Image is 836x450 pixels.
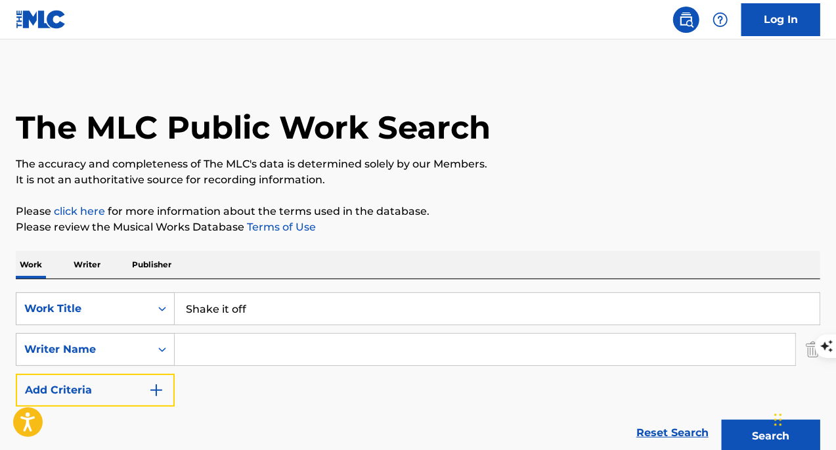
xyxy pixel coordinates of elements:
div: Writer Name [24,342,143,357]
p: The accuracy and completeness of The MLC's data is determined solely by our Members. [16,156,820,172]
h1: The MLC Public Work Search [16,108,491,147]
div: Drag [774,400,782,439]
p: Publisher [128,251,175,279]
div: Help [707,7,734,33]
p: Please for more information about the terms used in the database. [16,204,820,219]
a: Terms of Use [244,221,316,233]
a: click here [54,205,105,217]
a: Public Search [673,7,699,33]
p: It is not an authoritative source for recording information. [16,172,820,188]
p: Writer [70,251,104,279]
img: MLC Logo [16,10,66,29]
img: search [678,12,694,28]
a: Log In [741,3,820,36]
p: Work [16,251,46,279]
button: Add Criteria [16,374,175,407]
div: Work Title [24,301,143,317]
iframe: Chat Widget [770,387,836,450]
a: Reset Search [630,418,715,447]
img: 9d2ae6d4665cec9f34b9.svg [148,382,164,398]
img: Delete Criterion [806,333,820,366]
p: Please review the Musical Works Database [16,219,820,235]
img: help [713,12,728,28]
